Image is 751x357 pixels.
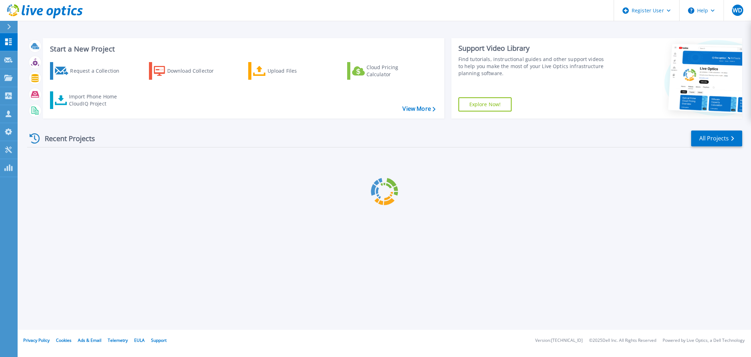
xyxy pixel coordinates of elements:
[691,131,742,146] a: All Projects
[56,337,71,343] a: Cookies
[134,337,145,343] a: EULA
[149,62,227,80] a: Download Collector
[50,62,129,80] a: Request a Collection
[151,337,167,343] a: Support
[458,56,608,77] div: Find tutorials, instructional guides and other support videos to help you make the most of your L...
[347,62,426,80] a: Cloud Pricing Calculator
[167,64,224,78] div: Download Collector
[367,64,423,78] div: Cloud Pricing Calculator
[69,93,124,107] div: Import Phone Home CloudIQ Project
[663,338,745,343] li: Powered by Live Optics, a Dell Technology
[27,130,105,147] div: Recent Projects
[402,105,435,112] a: View More
[248,62,327,80] a: Upload Files
[78,337,101,343] a: Ads & Email
[268,64,324,78] div: Upload Files
[458,97,512,111] a: Explore Now!
[23,337,50,343] a: Privacy Policy
[535,338,583,343] li: Version: [TECHNICAL_ID]
[589,338,656,343] li: © 2025 Dell Inc. All Rights Reserved
[108,337,128,343] a: Telemetry
[50,45,435,53] h3: Start a New Project
[733,7,742,13] span: WD
[458,44,608,53] div: Support Video Library
[70,64,126,78] div: Request a Collection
